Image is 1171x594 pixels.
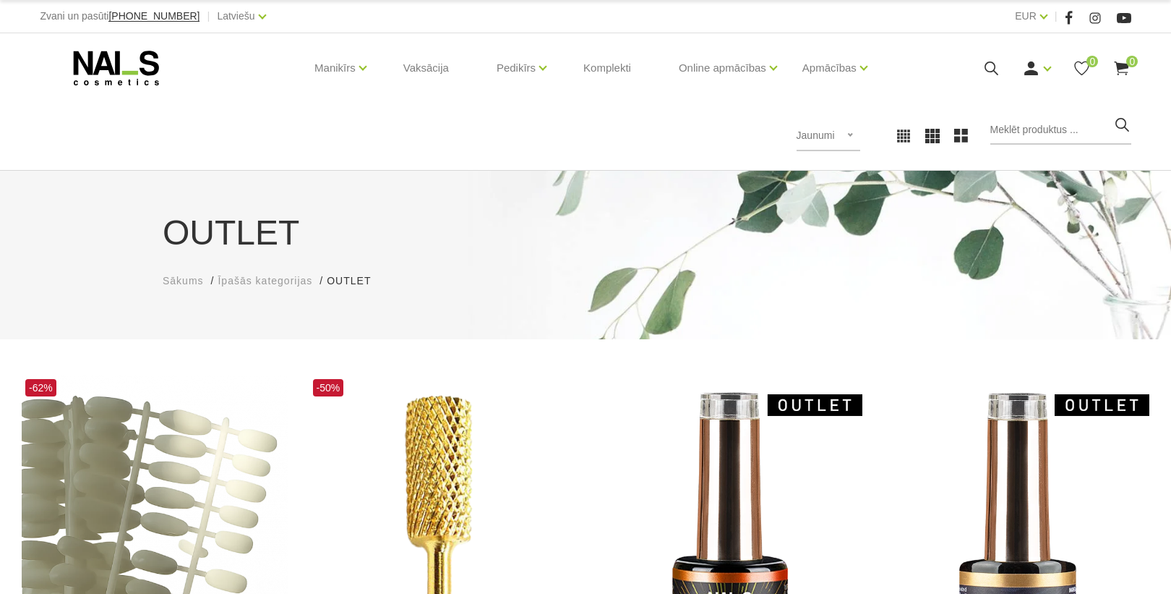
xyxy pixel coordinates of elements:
span: Īpašās kategorijas [218,275,312,287]
span: | [1055,7,1058,25]
h1: OUTLET [163,207,1008,259]
a: Īpašās kategorijas [218,273,312,289]
a: Latviešu [217,7,254,25]
span: Jaunumi [797,130,835,141]
span: -50% [313,379,344,396]
a: Pedikīrs [497,39,536,97]
span: [PHONE_NUMBER] [108,10,200,22]
a: EUR [1015,7,1037,25]
a: Komplekti [572,33,643,103]
a: [PHONE_NUMBER] [108,11,200,22]
a: 0 [1073,59,1091,77]
span: 0 [1126,56,1138,67]
li: OUTLET [327,273,385,289]
a: Vaksācija [392,33,460,103]
a: Online apmācības [679,39,766,97]
span: 0 [1086,56,1098,67]
span: -62% [25,379,56,396]
a: Sākums [163,273,204,289]
div: Zvani un pasūti [40,7,200,25]
span: | [207,7,210,25]
a: Manikīrs [314,39,356,97]
a: Apmācības [802,39,857,97]
a: 0 [1112,59,1131,77]
input: Meklēt produktus ... [990,116,1131,145]
span: Sākums [163,275,204,287]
